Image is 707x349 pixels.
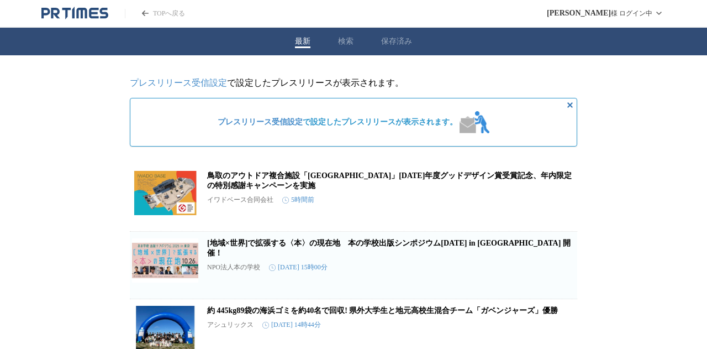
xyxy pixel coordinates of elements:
[207,171,572,190] a: 鳥取のアウトドア複合施設「[GEOGRAPHIC_DATA]」[DATE]年度グッドデザイン賞受賞記念、年内限定の特別感謝キャンペーンを実施
[130,77,577,89] p: で設定したプレスリリースが表示されます。
[41,7,108,20] a: PR TIMESのトップページはこちら
[207,263,260,272] p: NPO法人本の学校
[563,98,577,112] button: 非表示にする
[207,195,273,205] p: イワドベース合同会社
[207,239,571,257] a: [地域×世界]で拡張する〈本〉の現在地 本の学校出版シンポジウム[DATE] in [GEOGRAPHIC_DATA] 開催！
[218,118,303,126] a: プレスリリース受信設定
[130,78,227,87] a: プレスリリース受信設定
[262,320,321,330] time: [DATE] 14時44分
[338,37,353,46] button: 検索
[125,9,185,18] a: PR TIMESのトップページはこちら
[282,195,314,205] time: 5時間前
[132,238,198,283] img: [地域×世界]で拡張する〈本〉の現在地 本の学校出版シンポジウム2025 in 東京 開催！
[295,37,310,46] button: 最新
[132,171,198,215] img: 鳥取のアウトドア複合施設「IWADO BASE」2025年度グッドデザイン賞受賞記念、年内限定の特別感謝キャンペーンを実施
[381,37,412,46] button: 保存済み
[218,117,457,127] span: で設定したプレスリリースが表示されます。
[207,306,558,315] a: 約 445kg89袋の海浜ゴミを約40名で回収! 県外大学生と地元高校生混合チーム「ガベンジャーズ」優勝
[269,263,328,272] time: [DATE] 15時00分
[207,320,254,330] p: アシュリックス
[547,9,611,18] span: [PERSON_NAME]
